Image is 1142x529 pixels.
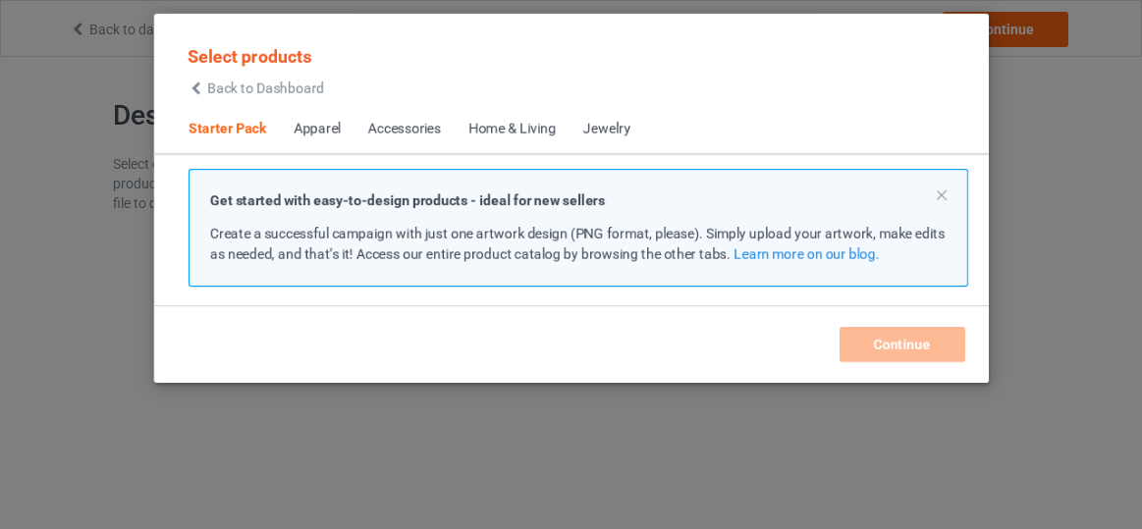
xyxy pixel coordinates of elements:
[210,192,605,208] strong: Get started with easy-to-design products - ideal for new sellers
[734,246,879,262] a: Learn more on our blog.
[294,120,341,139] div: Apparel
[188,46,311,67] span: Select products
[210,226,945,262] span: Create a successful campaign with just one artwork design (PNG format, please). Simply upload you...
[468,120,556,139] div: Home & Living
[207,80,324,96] span: Back to Dashboard
[583,120,630,139] div: Jewelry
[175,106,280,153] span: Starter Pack
[368,120,441,139] div: Accessories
